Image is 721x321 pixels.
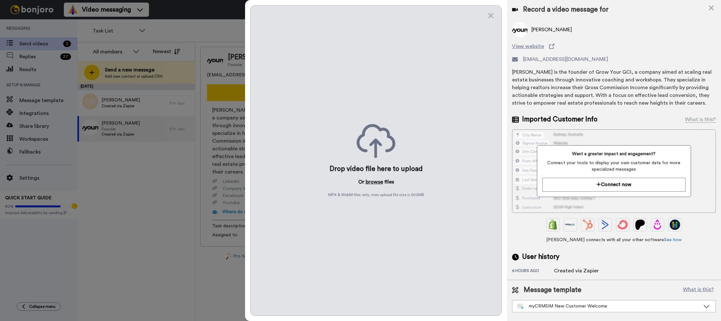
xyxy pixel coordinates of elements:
[542,151,686,157] span: Want a greater impact and engagement?
[522,115,598,124] span: Imported Customer Info
[670,220,680,230] img: GoHighLevel
[652,220,663,230] img: Drip
[681,285,716,295] button: What is this?
[542,178,686,192] button: Connect now
[600,220,610,230] img: ActiveCampaign
[635,220,645,230] img: Patreon
[518,303,700,309] div: myCRMSIM New Customer Welcome
[554,267,599,275] div: Created via Zapier
[542,160,686,173] span: Connect your tools to display your own customer data for more specialized messages
[685,116,716,123] div: What is this?
[330,165,423,174] div: Drop video file here to upload
[512,42,716,50] a: View website
[548,220,558,230] img: Shopify
[565,220,576,230] img: Ontraport
[358,178,394,186] p: Or files
[523,55,608,63] span: [EMAIL_ADDRESS][DOMAIN_NAME]
[583,220,593,230] img: Hubspot
[512,68,716,107] div: [PERSON_NAME] is the founder of Grow Your GCI, a company aimed at scaling real estate businesses ...
[617,220,628,230] img: ConvertKit
[328,192,424,197] span: MP4 & WebM files only, max upload file size is 500 MB
[512,42,544,50] span: View website
[524,285,581,295] span: Message template
[512,237,716,243] span: [PERSON_NAME] connects with all your other software
[366,178,383,186] button: browse
[518,304,524,309] img: nextgen-template.svg
[512,268,554,275] div: 6 hours ago
[664,238,682,242] a: See how
[522,252,559,262] span: User history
